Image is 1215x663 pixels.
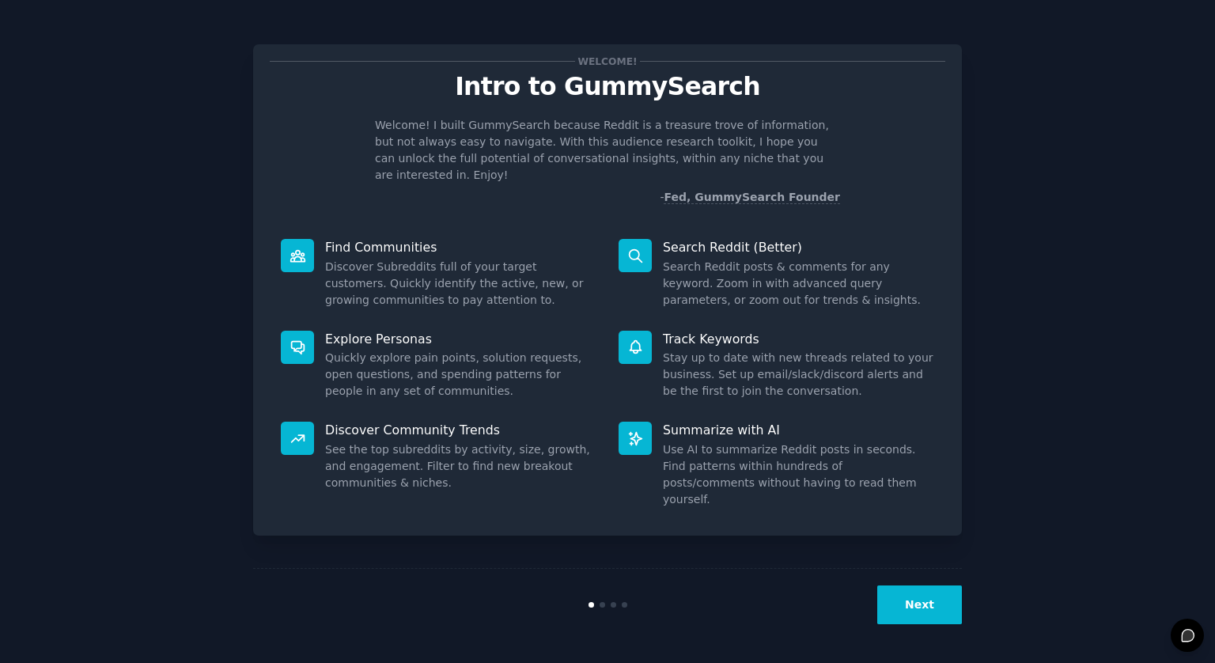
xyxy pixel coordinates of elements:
dd: See the top subreddits by activity, size, growth, and engagement. Filter to find new breakout com... [325,441,596,491]
p: Intro to GummySearch [270,73,945,100]
div: - [660,189,840,206]
dd: Discover Subreddits full of your target customers. Quickly identify the active, new, or growing c... [325,259,596,309]
span: Welcome! [575,53,640,70]
p: Summarize with AI [663,422,934,438]
button: Next [877,585,962,624]
dd: Quickly explore pain points, solution requests, open questions, and spending patterns for people ... [325,350,596,400]
a: Fed, GummySearch Founder [664,191,840,204]
p: Find Communities [325,239,596,256]
p: Explore Personas [325,331,596,347]
p: Track Keywords [663,331,934,347]
p: Search Reddit (Better) [663,239,934,256]
p: Discover Community Trends [325,422,596,438]
p: Welcome! I built GummySearch because Reddit is a treasure trove of information, but not always ea... [375,117,840,184]
dd: Stay up to date with new threads related to your business. Set up email/slack/discord alerts and ... [663,350,934,400]
dd: Use AI to summarize Reddit posts in seconds. Find patterns within hundreds of posts/comments with... [663,441,934,508]
dd: Search Reddit posts & comments for any keyword. Zoom in with advanced query parameters, or zoom o... [663,259,934,309]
